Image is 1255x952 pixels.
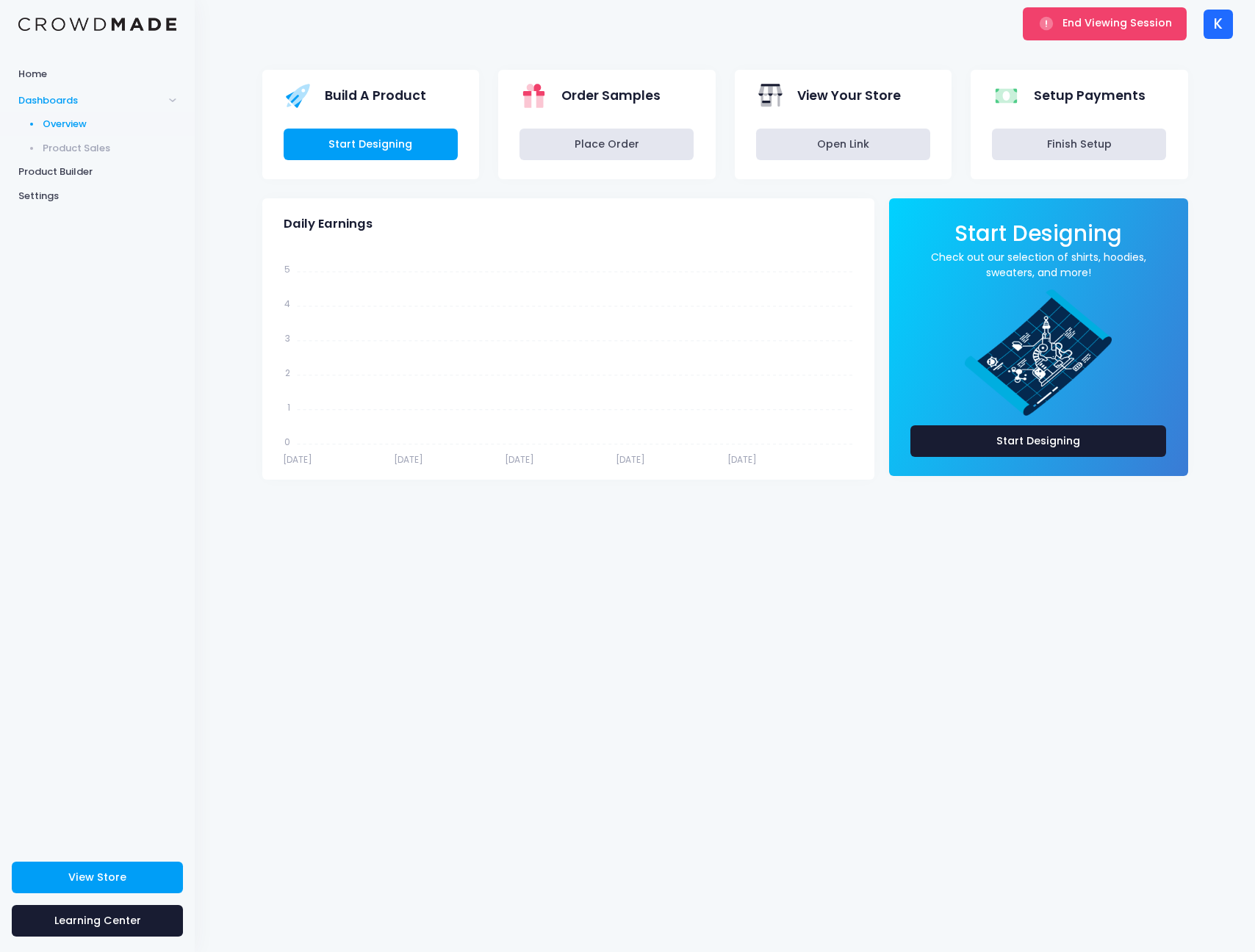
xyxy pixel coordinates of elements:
span: Product Builder [18,165,176,179]
span: Setup Payments [1034,86,1146,105]
span: Start Designing [954,218,1122,248]
img: Logo [18,18,176,32]
tspan: 3 [284,332,290,345]
a: Start Designing [910,425,1167,457]
span: Home [18,67,176,82]
tspan: 0 [284,436,290,448]
a: Learning Center [12,905,183,937]
span: Order Samples [561,86,661,105]
a: Place Order [519,129,694,160]
button: End Viewing Session [1023,7,1187,40]
div: K [1204,10,1233,39]
a: Finish Setup [992,129,1166,160]
a: Check out our selection of shirts, hoodies, sweaters, and more! [910,250,1167,281]
tspan: 5 [284,263,290,275]
tspan: 4 [284,297,290,310]
span: View Store [68,870,126,884]
tspan: [DATE] [616,453,645,466]
span: Product Sales [43,141,177,156]
span: Build A Product [325,86,426,105]
a: Start Designing [954,231,1122,245]
span: Settings [18,189,176,203]
a: Start Designing [284,129,458,160]
tspan: [DATE] [505,453,534,466]
tspan: [DATE] [282,453,312,466]
span: Daily Earnings [284,217,373,231]
span: End Viewing Session [1062,15,1172,30]
span: Overview [43,117,177,131]
a: Open Link [756,129,930,160]
a: View Store [12,862,183,893]
tspan: [DATE] [727,453,757,466]
span: Dashboards [18,93,164,108]
tspan: [DATE] [393,453,422,466]
span: Learning Center [54,913,141,928]
tspan: 2 [284,367,290,379]
tspan: 1 [287,401,290,414]
span: View Your Store [797,86,901,105]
